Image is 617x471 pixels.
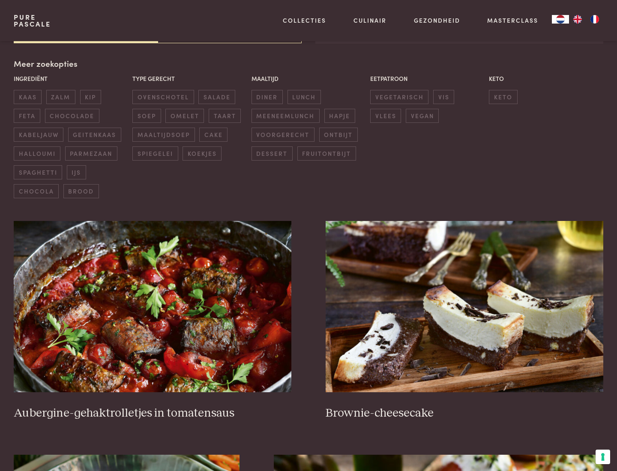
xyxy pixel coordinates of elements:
span: diner [252,90,283,104]
span: kabeljauw [14,128,63,142]
span: hapje [324,109,355,123]
button: Uw voorkeuren voor toestemming voor trackingtechnologieën [596,450,610,464]
span: omelet [165,109,204,123]
h3: Aubergine-gehaktrolletjes in tomatensaus [14,406,291,421]
span: geitenkaas [68,128,121,142]
span: ontbijt [319,128,358,142]
a: Gezondheid [414,16,460,25]
p: Keto [489,74,603,83]
a: Aubergine-gehaktrolletjes in tomatensaus Aubergine-gehaktrolletjes in tomatensaus [14,221,291,420]
span: vis [433,90,454,104]
p: Type gerecht [132,74,247,83]
p: Eetpatroon [370,74,485,83]
span: spaghetti [14,165,62,179]
span: kip [80,90,101,104]
span: ijs [67,165,86,179]
p: Maaltijd [252,74,366,83]
a: PurePascale [14,14,51,27]
p: Ingrediënt [14,74,128,83]
span: kaas [14,90,42,104]
span: spiegelei [132,146,178,161]
span: parmezaan [65,146,117,161]
a: NL [552,15,569,24]
span: lunch [288,90,321,104]
span: halloumi [14,146,60,161]
a: Culinair [353,16,386,25]
span: vegetarisch [370,90,428,104]
span: chocola [14,184,59,198]
span: brood [63,184,99,198]
div: Language [552,15,569,24]
span: feta [14,109,40,123]
span: salade [198,90,235,104]
aside: Language selected: Nederlands [552,15,603,24]
span: soep [132,109,161,123]
a: Brownie-cheesecake Brownie-cheesecake [326,221,603,420]
span: fruitontbijt [297,146,356,161]
span: vegan [406,109,439,123]
span: dessert [252,146,293,161]
span: maaltijdsoep [132,128,195,142]
a: Masterclass [487,16,538,25]
ul: Language list [569,15,603,24]
a: FR [586,15,603,24]
a: Collecties [283,16,326,25]
a: EN [569,15,586,24]
img: Aubergine-gehaktrolletjes in tomatensaus [14,221,291,392]
span: zalm [46,90,75,104]
span: meeneemlunch [252,109,320,123]
span: vlees [370,109,401,123]
span: koekjes [183,146,222,161]
span: keto [489,90,517,104]
span: ovenschotel [132,90,194,104]
span: taart [209,109,241,123]
span: voorgerecht [252,128,314,142]
img: Brownie-cheesecake [326,221,603,392]
span: cake [199,128,228,142]
h3: Brownie-cheesecake [326,406,603,421]
span: chocolade [45,109,99,123]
